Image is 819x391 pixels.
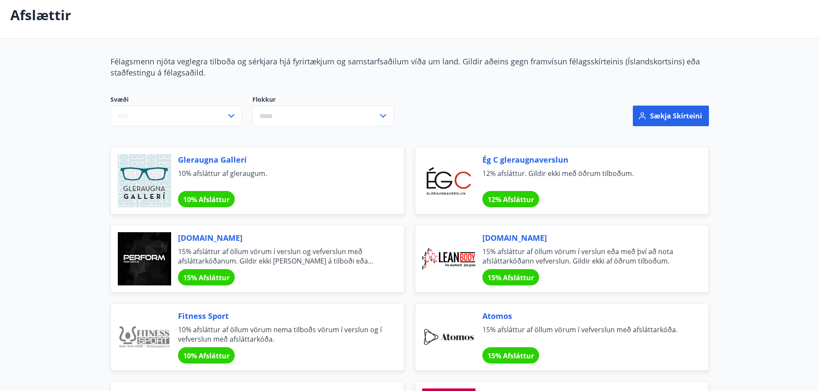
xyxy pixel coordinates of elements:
[633,106,709,126] button: Sækja skírteini
[118,111,128,121] span: Allt
[110,106,242,126] button: Allt
[183,195,230,204] span: 10% Afsláttur
[10,6,71,24] p: Afslættir
[488,273,534,282] span: 15% Afsláttur
[488,195,534,204] span: 12% Afsláttur
[482,232,688,243] span: [DOMAIN_NAME]
[110,56,700,78] span: Félagsmenn njóta veglegra tilboða og sérkjara hjá fyrirtækjum og samstarfsaðilum víða um land. Gi...
[482,154,688,165] span: Ég C gleraugnaverslun
[482,310,688,321] span: Atomos
[178,310,383,321] span: Fitness Sport
[482,169,688,188] span: 12% afsláttur. Gildir ekki með öðrum tilboðum.
[482,247,688,266] span: 15% afsláttur af öllum vörum í verslun eða með því að nota afsláttarkóðann vefverslun. Gildir ekk...
[488,351,534,361] span: 15% Afsláttur
[178,232,383,243] span: [DOMAIN_NAME]
[183,351,230,361] span: 10% Afsláttur
[482,325,688,344] span: 15% afsláttur af öllum vörum í vefverslun með afsláttarkóða.
[110,95,242,106] span: Svæði
[183,273,230,282] span: 15% Afsláttur
[178,169,383,188] span: 10% afsláttur af gleraugum.
[178,247,383,266] span: 15% afsláttur af öllum vörum í verslun og vefverslun með afsláttarkóðanum. Gildir ekki [PERSON_NA...
[178,154,383,165] span: Gleraugna Gallerí
[252,95,394,104] label: Flokkur
[178,325,383,344] span: 10% afsláttur af öllum vörum nema tilboðs vörum í verslun og í vefverslun með afsláttarkóða.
